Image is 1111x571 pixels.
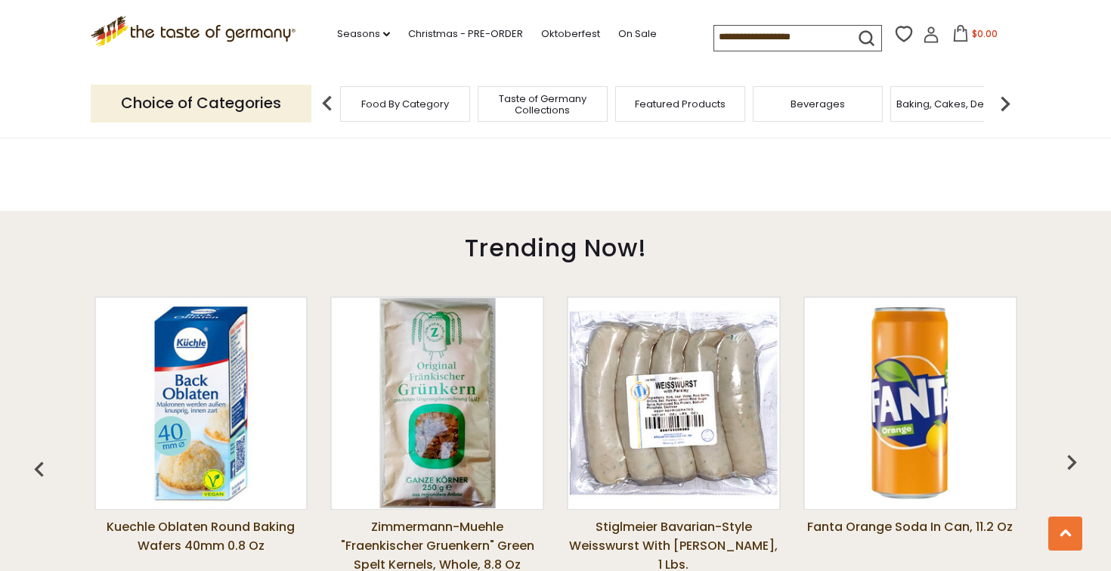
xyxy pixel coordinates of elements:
[30,211,1081,278] div: Trending Now!
[541,26,600,42] a: Oktoberfest
[990,88,1020,119] img: next arrow
[91,85,311,122] p: Choice of Categories
[618,26,657,42] a: On Sale
[333,298,543,508] img: Zimmermann-Muehle
[568,298,778,508] img: Stiglmeier Bavarian-style Weisswurst with Parsley, 1 lbs.
[896,98,1014,110] a: Baking, Cakes, Desserts
[312,88,342,119] img: previous arrow
[635,98,726,110] a: Featured Products
[482,93,603,116] a: Taste of Germany Collections
[408,26,523,42] a: Christmas - PRE-ORDER
[791,98,845,110] a: Beverages
[942,25,1007,48] button: $0.00
[337,26,390,42] a: Seasons
[805,298,1015,508] img: Fanta Orange Soda in Can, 11.2 oz
[96,298,306,508] img: Kuechle Oblaten Round Baking Wafers 40mm 0.8 oz
[361,98,449,110] a: Food By Category
[24,455,54,485] img: previous arrow
[972,27,998,40] span: $0.00
[1057,447,1087,477] img: previous arrow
